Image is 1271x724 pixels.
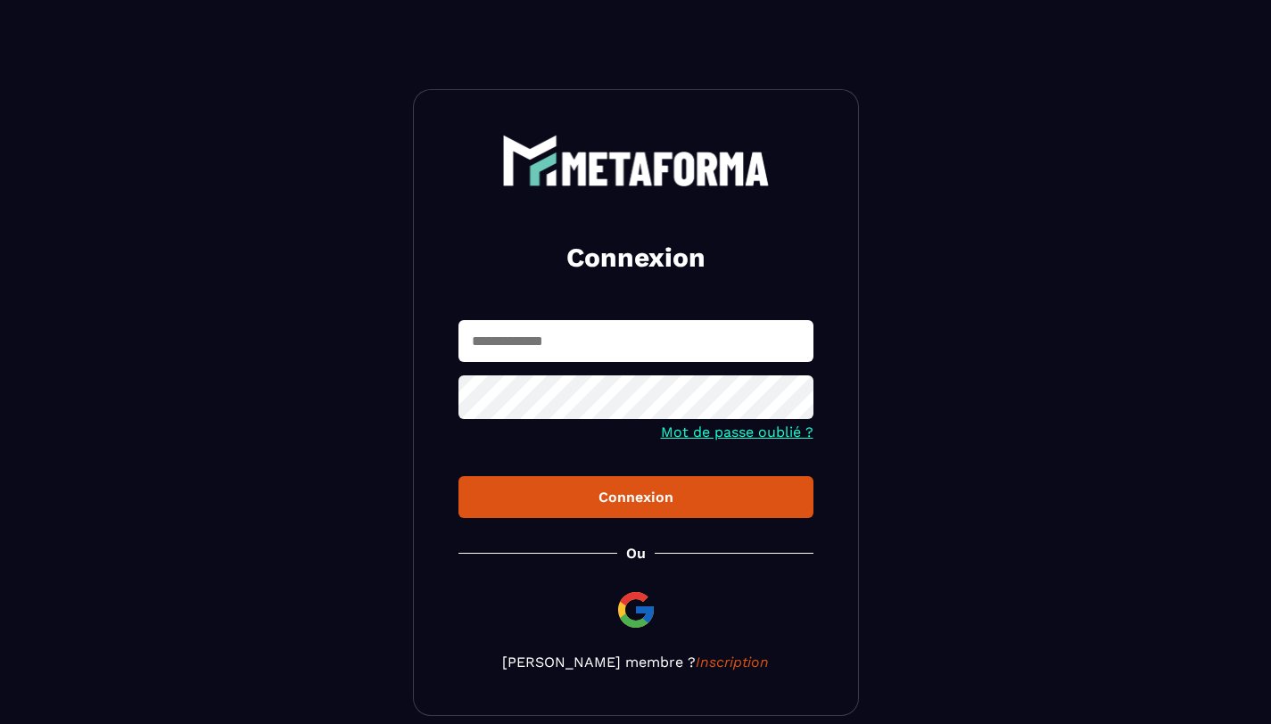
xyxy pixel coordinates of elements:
[480,240,792,276] h2: Connexion
[502,135,770,186] img: logo
[458,654,813,671] p: [PERSON_NAME] membre ?
[626,545,646,562] p: Ou
[458,476,813,518] button: Connexion
[615,588,657,631] img: google
[458,135,813,186] a: logo
[661,424,813,440] a: Mot de passe oublié ?
[696,654,769,671] a: Inscription
[473,489,799,506] div: Connexion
